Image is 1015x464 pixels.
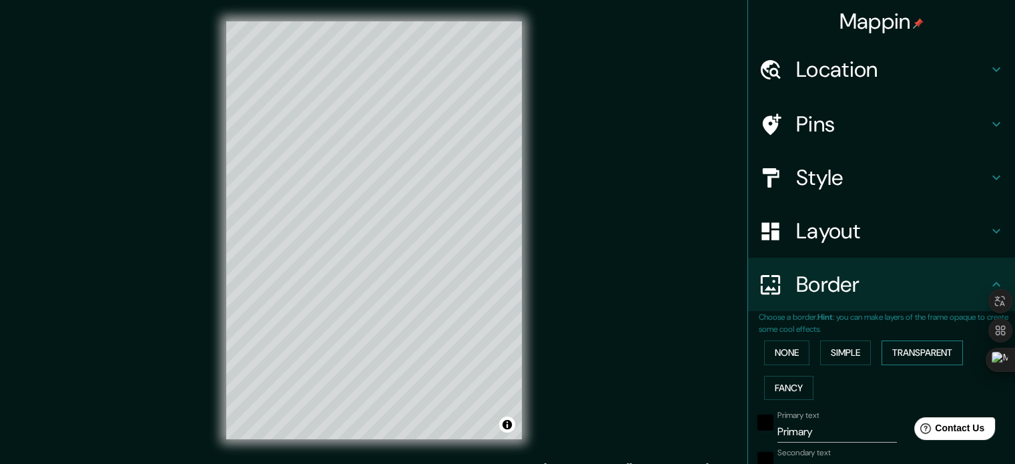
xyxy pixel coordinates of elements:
[796,164,988,191] h4: Style
[882,340,963,365] button: Transparent
[913,18,924,29] img: pin-icon.png
[748,97,1015,151] div: Pins
[796,271,988,298] h4: Border
[748,258,1015,311] div: Border
[759,311,1015,335] p: Choose a border. : you can make layers of the frame opaque to create some cool effects.
[839,8,924,35] h4: Mappin
[764,340,809,365] button: None
[896,412,1000,449] iframe: Help widget launcher
[499,417,515,433] button: Toggle attribution
[820,340,871,365] button: Simple
[748,43,1015,96] div: Location
[757,415,773,431] button: black
[796,218,988,244] h4: Layout
[796,56,988,83] h4: Location
[777,447,831,459] label: Secondary text
[777,410,819,421] label: Primary text
[817,312,833,322] b: Hint
[796,111,988,138] h4: Pins
[748,204,1015,258] div: Layout
[748,151,1015,204] div: Style
[764,376,813,401] button: Fancy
